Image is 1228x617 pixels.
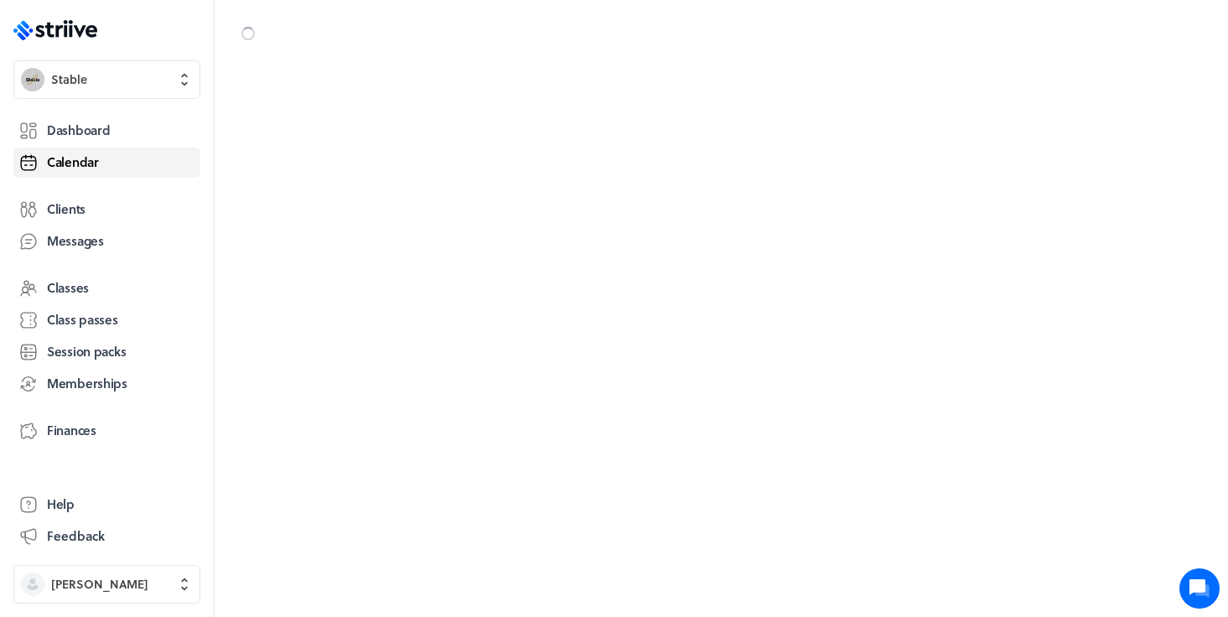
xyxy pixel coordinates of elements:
[49,288,299,322] input: Search articles
[23,261,313,281] p: Find an answer quickly
[13,273,200,303] a: Classes
[13,116,200,146] a: Dashboard
[1179,568,1220,609] iframe: gist-messenger-bubble-iframe
[13,416,200,446] a: Finances
[13,490,200,520] a: Help
[47,279,89,297] span: Classes
[47,311,118,329] span: Class passes
[47,495,75,513] span: Help
[13,226,200,257] a: Messages
[108,205,201,219] span: New conversation
[51,576,148,593] span: [PERSON_NAME]
[21,68,44,91] img: Stable
[13,194,200,225] a: Clients
[25,111,310,165] h2: We're here to help. Ask us anything!
[26,195,309,229] button: New conversation
[47,153,99,171] span: Calendar
[13,337,200,367] a: Session packs
[13,60,200,99] button: StableStable
[47,200,85,218] span: Clients
[47,232,104,250] span: Messages
[13,305,200,335] a: Class passes
[13,565,200,604] button: [PERSON_NAME]
[47,122,110,139] span: Dashboard
[47,422,96,439] span: Finances
[47,375,127,392] span: Memberships
[13,148,200,178] a: Calendar
[47,343,126,360] span: Session packs
[47,527,105,545] span: Feedback
[13,521,200,552] button: Feedback
[51,71,87,88] span: Stable
[25,81,310,108] h1: Hi [PERSON_NAME]
[13,369,200,399] a: Memberships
